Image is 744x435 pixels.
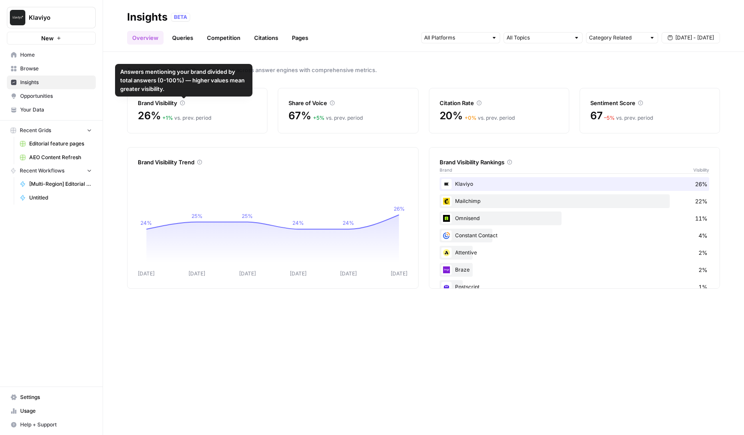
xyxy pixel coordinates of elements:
input: All Topics [507,33,570,42]
tspan: 24% [292,220,304,226]
a: Insights [7,76,96,89]
tspan: [DATE] [290,270,307,277]
div: Attentive [440,246,710,260]
span: AEO Content Refresh [29,154,92,161]
tspan: 24% [343,220,354,226]
tspan: 24% [140,220,152,226]
span: [Multi-Region] Editorial feature page [29,180,92,188]
tspan: 25% [191,213,203,219]
span: Recent Workflows [20,167,64,175]
input: All Platforms [424,33,488,42]
a: Usage [7,404,96,418]
span: 1% [698,283,708,291]
div: vs. prev. period [604,114,653,122]
span: Untitled [29,194,92,202]
div: Brand Visibility [138,99,257,107]
div: Braze [440,263,710,277]
span: Home [20,51,92,59]
a: Citations [249,31,283,45]
img: pg21ys236mnd3p55lv59xccdo3xy [441,196,452,206]
a: Overview [127,31,164,45]
span: 20% [440,109,463,123]
span: 26% [695,180,708,188]
tspan: [DATE] [188,270,205,277]
span: Your Data [20,106,92,114]
a: Settings [7,390,96,404]
div: Insights [127,10,167,24]
img: or48ckoj2dr325ui2uouqhqfwspy [441,213,452,224]
span: 67% [288,109,311,123]
div: Mailchimp [440,194,710,208]
a: Browse [7,62,96,76]
div: vs. prev. period [162,114,211,122]
input: Category Related [589,33,646,42]
img: 3j9qnj2pq12j0e9szaggu3i8lwoi [441,265,452,275]
a: Your Data [7,103,96,117]
button: New [7,32,96,45]
button: [DATE] - [DATE] [662,32,720,43]
span: 26% [138,109,161,123]
span: Browse [20,65,92,72]
a: [Multi-Region] Editorial feature page [16,177,96,191]
div: Citation Rate [440,99,559,107]
span: Usage [20,407,92,415]
button: Help + Support [7,418,96,432]
span: Recent Grids [20,127,51,134]
span: Settings [20,393,92,401]
img: fxnkixr6jbtdipu3lra6hmajxwf3 [441,282,452,292]
a: Pages [287,31,313,45]
tspan: [DATE] [239,270,256,277]
span: Klaviyo [29,13,81,22]
span: [DATE] - [DATE] [675,34,714,42]
button: Recent Grids [7,124,96,137]
div: Klaviyo [440,177,710,191]
a: Queries [167,31,198,45]
span: 2% [698,248,708,257]
tspan: [DATE] [138,270,155,277]
tspan: 25% [242,213,253,219]
a: Untitled [16,191,96,205]
div: Postscript [440,280,710,294]
a: Home [7,48,96,62]
div: vs. prev. period [465,114,515,122]
button: Workspace: Klaviyo [7,7,96,28]
span: Brand [440,166,452,173]
a: Opportunities [7,89,96,103]
span: + 1 % [162,115,173,121]
img: d03zj4el0aa7txopwdneenoutvcu [441,179,452,189]
a: AEO Content Refresh [16,151,96,164]
span: 67 [590,109,603,123]
div: Share of Voice [288,99,407,107]
span: Visibility [693,166,709,173]
span: + 5 % [313,115,325,121]
span: New [41,34,54,42]
span: Editorial feature pages [29,140,92,148]
div: Omnisend [440,211,710,225]
span: Insights [20,79,92,86]
div: Brand Visibility Rankings [440,158,710,166]
div: Brand Visibility Trend [138,158,408,166]
tspan: 26% [394,205,405,212]
img: n07qf5yuhemumpikze8icgz1odva [441,248,452,258]
span: 2% [698,266,708,274]
span: + 0 % [465,115,477,121]
div: BETA [171,13,190,21]
div: Constant Contact [440,229,710,242]
img: rg202btw2ktor7h9ou5yjtg7epnf [441,230,452,241]
img: Klaviyo Logo [10,10,25,25]
tspan: [DATE] [340,270,357,277]
tspan: [DATE] [391,270,407,277]
span: Track your brand's visibility performance across answer engines with comprehensive metrics. [127,66,720,74]
span: 11% [695,214,708,223]
a: Editorial feature pages [16,137,96,151]
span: – 5 % [604,115,615,121]
div: Sentiment Score [590,99,709,107]
span: Help + Support [20,421,92,429]
button: Recent Workflows [7,164,96,177]
span: 22% [695,197,708,205]
a: Competition [202,31,246,45]
span: 4% [698,231,708,240]
span: Opportunities [20,92,92,100]
div: vs. prev. period [313,114,363,122]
